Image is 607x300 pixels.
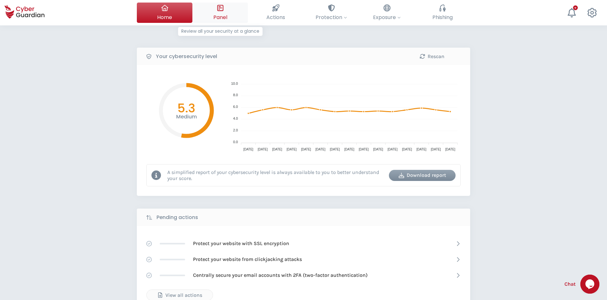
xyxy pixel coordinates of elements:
tspan: [DATE] [402,148,412,151]
tspan: [DATE] [258,148,268,151]
tspan: [DATE] [287,148,297,151]
span: Panel [213,13,227,21]
span: Exposure [373,13,401,21]
div: View all actions [151,291,208,299]
tspan: [DATE] [330,148,340,151]
tspan: [DATE] [417,148,427,151]
tspan: [DATE] [388,148,398,151]
button: Protection [303,3,359,23]
span: Actions [266,13,285,21]
span: Protection [316,13,347,21]
iframe: chat widget [580,275,601,294]
tspan: 4.0 [233,117,238,120]
div: Download report [394,171,451,179]
tspan: [DATE] [272,148,282,151]
button: PanelReview all your security at a glance [192,3,248,23]
tspan: [DATE] [344,148,354,151]
tspan: 6.0 [233,105,238,109]
b: Your cybersecurity level [156,53,217,60]
span: Home [157,13,172,21]
tspan: [DATE] [359,148,369,151]
p: Review all your security at a glance [178,27,263,36]
tspan: [DATE] [301,148,311,151]
tspan: 8.0 [233,93,238,97]
tspan: [DATE] [373,148,383,151]
button: Rescan [399,51,465,62]
p: Centrally secure your email accounts with 2FA (two-factor authentication) [193,272,368,279]
b: Pending actions [157,214,198,221]
span: Chat [564,280,576,288]
tspan: [DATE] [316,148,326,151]
tspan: [DATE] [431,148,441,151]
tspan: [DATE] [243,148,253,151]
button: Exposure [359,3,415,23]
tspan: 10.0 [231,82,238,85]
p: A simplified report of your cybersecurity level is always available to you to better understand y... [167,169,384,181]
button: Download report [389,170,456,181]
button: Home [137,3,192,23]
p: Protect your website from clickjacking attacks [193,256,302,263]
div: Rescan [404,53,461,60]
p: Protect your website with SSL encryption [193,240,289,247]
div: + [573,5,578,10]
tspan: 0.0 [233,140,238,144]
tspan: [DATE] [445,148,456,151]
span: Phishing [432,13,453,21]
tspan: 2.0 [233,128,238,132]
button: Phishing [415,3,470,23]
button: Actions [248,3,303,23]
